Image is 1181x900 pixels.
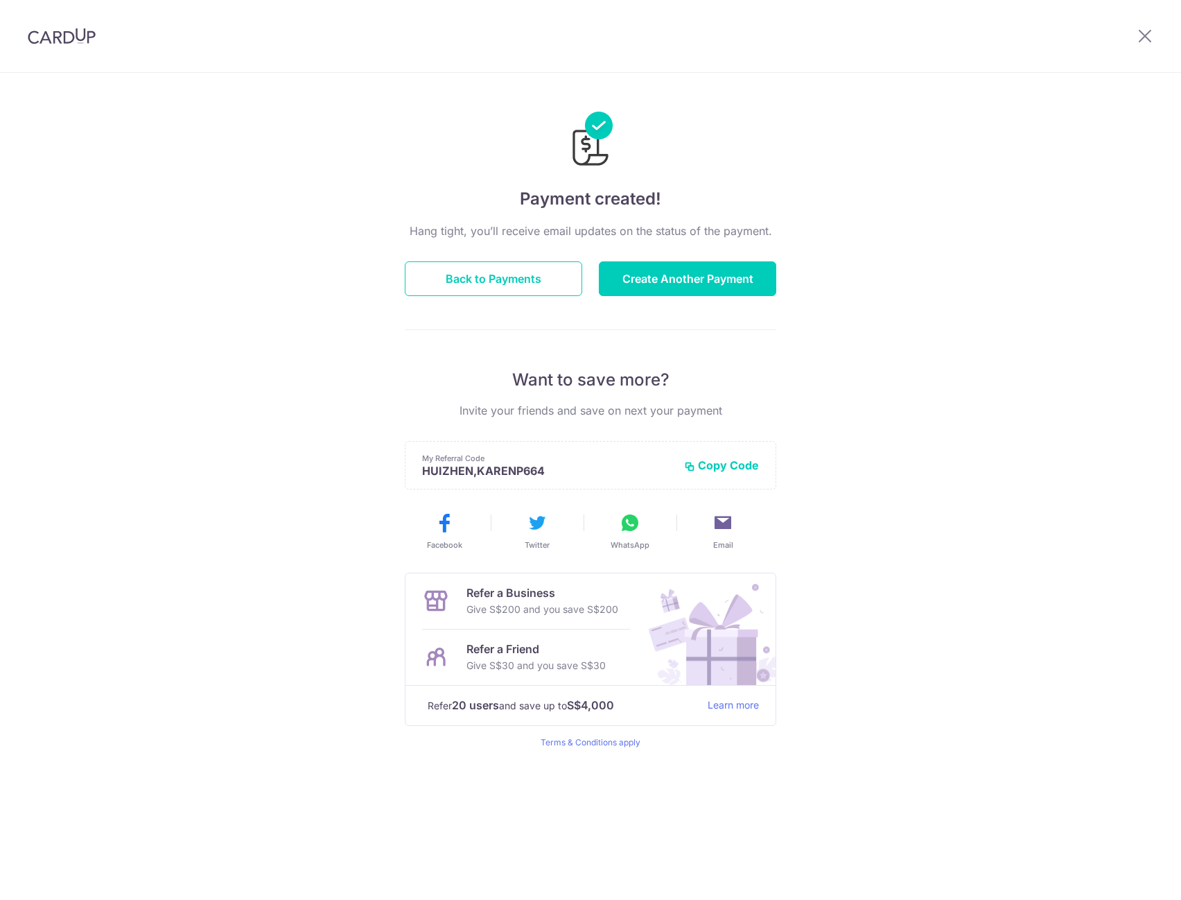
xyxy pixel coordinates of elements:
[1092,858,1167,893] iframe: Opens a widget where you can find more information
[589,512,671,551] button: WhatsApp
[428,697,697,714] p: Refer and save up to
[466,641,606,657] p: Refer a Friend
[567,697,614,713] strong: S$4,000
[466,657,606,674] p: Give S$30 and you save S$30
[684,458,759,472] button: Copy Code
[682,512,764,551] button: Email
[427,539,462,551] span: Facebook
[541,737,640,747] a: Terms & Conditions apply
[466,585,618,601] p: Refer a Business
[708,697,759,714] a: Learn more
[568,112,613,170] img: Payments
[466,601,618,618] p: Give S$200 and you save S$200
[452,697,499,713] strong: 20 users
[713,539,733,551] span: Email
[422,464,673,478] p: HUIZHEN,KARENP664
[422,453,673,464] p: My Referral Code
[599,261,776,296] button: Create Another Payment
[525,539,550,551] span: Twitter
[405,187,776,211] h4: Payment created!
[403,512,485,551] button: Facebook
[405,402,776,419] p: Invite your friends and save on next your payment
[28,28,96,44] img: CardUp
[405,369,776,391] p: Want to save more?
[405,223,776,239] p: Hang tight, you’ll receive email updates on the status of the payment.
[611,539,649,551] span: WhatsApp
[636,573,776,685] img: Refer
[405,261,582,296] button: Back to Payments
[496,512,578,551] button: Twitter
